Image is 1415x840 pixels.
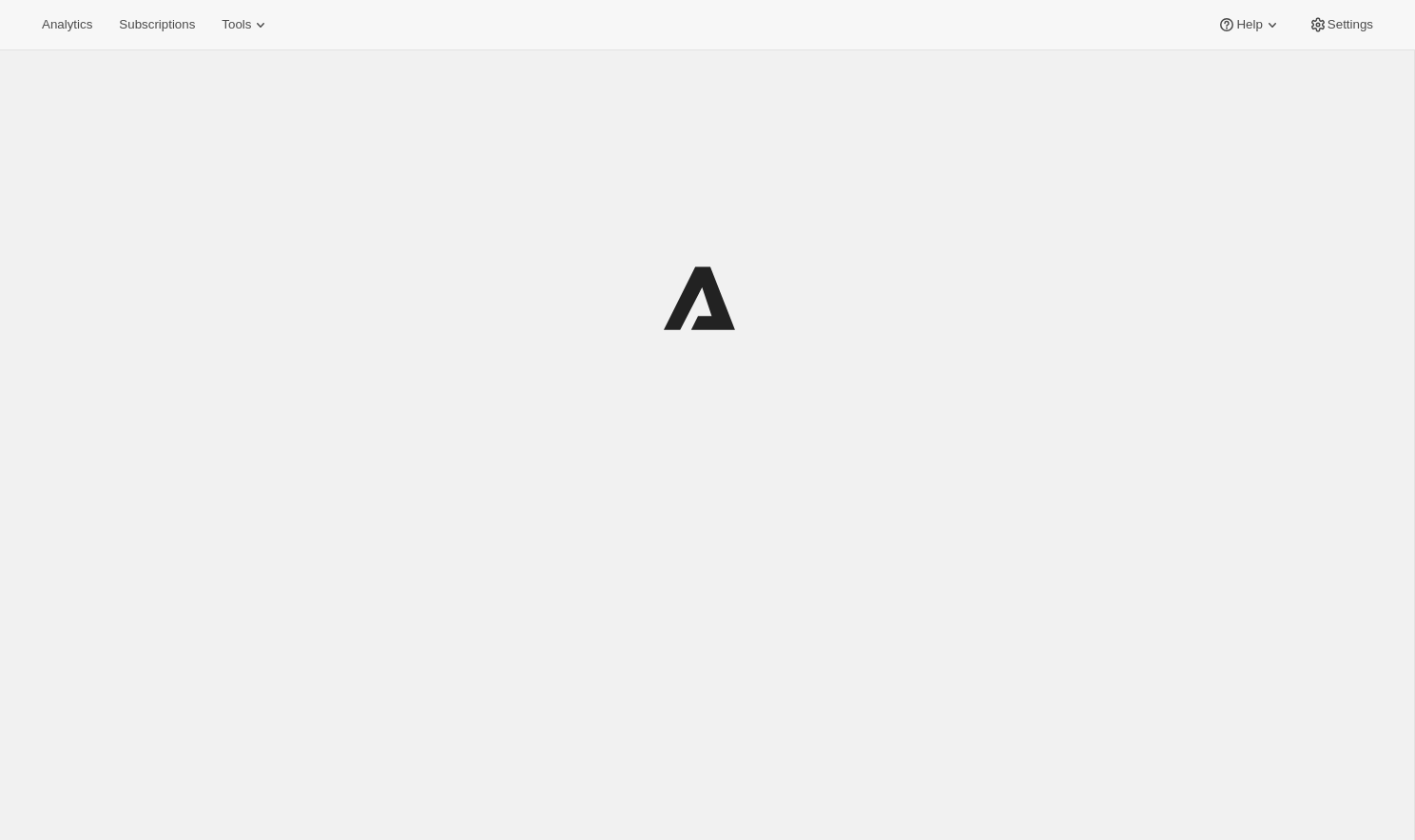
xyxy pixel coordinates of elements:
button: Subscriptions [107,11,206,38]
span: Tools [222,17,251,32]
button: Analytics [30,11,104,38]
span: Help [1236,17,1262,32]
button: Settings [1297,11,1385,38]
button: Help [1206,11,1292,38]
button: Tools [210,11,281,38]
span: Analytics [42,17,92,32]
span: Settings [1328,17,1373,32]
span: Subscriptions [119,17,195,32]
